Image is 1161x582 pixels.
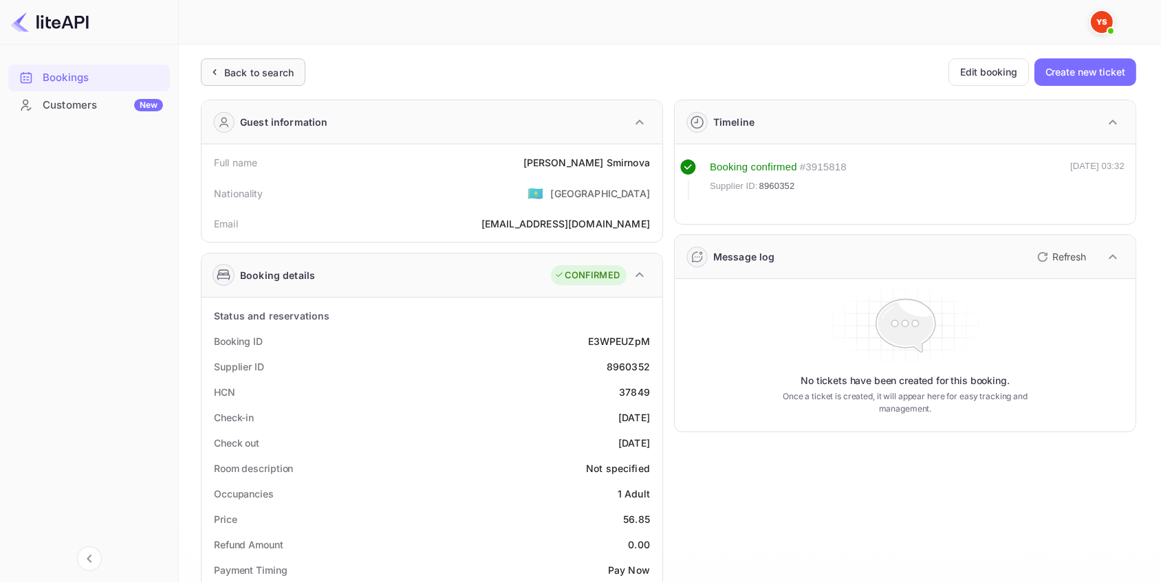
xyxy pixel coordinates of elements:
[713,115,755,129] div: Timeline
[214,537,283,552] div: Refund Amount
[623,512,650,526] div: 56.85
[11,11,89,33] img: LiteAPI logo
[214,216,238,231] div: Email
[214,563,287,577] div: Payment Timing
[710,159,797,175] div: Booking confirmed
[588,334,650,348] div: E3WPEUZpM
[1052,249,1086,264] p: Refresh
[214,436,259,450] div: Check out
[713,249,775,264] div: Message log
[618,436,650,450] div: [DATE]
[550,186,650,201] div: [GEOGRAPHIC_DATA]
[801,374,1010,388] p: No tickets have been created for this booking.
[781,390,1029,415] p: Once a ticket is created, it will appear here for easy tracking and management.
[1070,159,1125,199] div: [DATE] 03:32
[77,546,102,571] button: Collapse navigation
[214,486,274,501] div: Occupancies
[607,359,650,374] div: 8960352
[8,92,170,117] a: CustomersNew
[214,385,235,399] div: HCN
[608,563,650,577] div: Pay Now
[1034,58,1136,86] button: Create new ticket
[528,181,543,205] span: United States
[214,155,257,170] div: Full name
[240,268,315,282] div: Booking details
[214,186,263,201] div: Nationality
[43,70,163,86] div: Bookings
[619,385,650,399] div: 37849
[214,461,293,475] div: Room description
[214,512,237,526] div: Price
[710,179,758,193] span: Supplier ID:
[800,159,847,175] div: # 3915818
[618,486,650,501] div: 1 Adult
[8,92,170,119] div: CustomersNew
[8,65,170,90] a: Bookings
[240,115,328,129] div: Guest information
[214,334,263,348] div: Booking ID
[948,58,1029,86] button: Edit booking
[1091,11,1113,33] img: Yandex Support
[523,155,650,170] div: [PERSON_NAME] Smirnova
[214,410,254,425] div: Check-in
[8,65,170,91] div: Bookings
[224,65,294,80] div: Back to search
[759,179,795,193] span: 8960352
[481,216,650,231] div: [EMAIL_ADDRESS][DOMAIN_NAME]
[214,309,329,323] div: Status and reservations
[43,98,163,113] div: Customers
[586,461,650,475] div: Not specified
[554,269,620,282] div: CONFIRMED
[1029,246,1092,268] button: Refresh
[618,410,650,425] div: [DATE]
[628,537,650,552] div: 0.00
[134,99,163,111] div: New
[214,359,264,374] div: Supplier ID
